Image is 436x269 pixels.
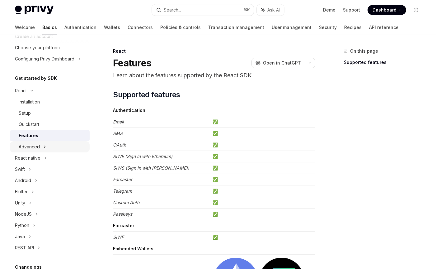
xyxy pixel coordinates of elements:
a: Installation [10,96,90,108]
div: Choose your platform [15,44,60,51]
div: REST API [15,244,34,252]
div: NodeJS [15,210,32,218]
em: Telegram [113,188,132,194]
div: Flutter [15,188,28,195]
button: Open in ChatGPT [251,58,305,68]
span: Supported features [113,90,180,100]
a: Basics [42,20,57,35]
em: SMS [113,131,123,136]
td: ✅ [210,174,315,185]
em: Email [113,119,124,124]
div: Python [15,222,29,229]
a: Security [319,20,337,35]
a: Wallets [104,20,120,35]
img: light logo [15,6,54,14]
a: User management [272,20,312,35]
div: Configuring Privy Dashboard [15,55,74,63]
div: Swift [15,166,25,173]
span: Ask AI [267,7,280,13]
a: Policies & controls [160,20,201,35]
div: Setup [19,109,31,117]
span: Open in ChatGPT [263,60,301,66]
em: Passkeys [113,211,132,217]
td: ✅ [210,232,315,243]
strong: Authentication [113,108,145,113]
em: SIWS (Sign In with [PERSON_NAME]) [113,165,189,171]
span: Dashboard [373,7,396,13]
button: Search...⌘K [152,4,253,16]
span: ⌘ K [243,7,250,12]
td: ✅ [210,209,315,220]
td: ✅ [210,116,315,128]
strong: Farcaster [113,223,134,228]
td: ✅ [210,128,315,139]
div: Features [19,132,38,139]
td: ✅ [210,162,315,174]
button: Ask AI [257,4,284,16]
a: Supported features [344,57,426,67]
em: SIWF [113,234,124,240]
div: Android [15,177,31,184]
a: Choose your platform [10,42,90,53]
span: On this page [350,47,378,55]
a: Dashboard [368,5,406,15]
em: OAuth [113,142,126,147]
a: Connectors [128,20,153,35]
a: Support [343,7,360,13]
a: Welcome [15,20,35,35]
em: Farcaster [113,177,132,182]
h1: Features [113,57,151,69]
div: Installation [19,98,40,106]
a: Features [10,130,90,141]
em: Custom Auth [113,200,139,205]
button: Toggle dark mode [411,5,421,15]
div: React native [15,154,40,162]
div: Quickstart [19,121,39,128]
div: Search... [164,6,181,14]
a: Demo [323,7,335,13]
a: Quickstart [10,119,90,130]
div: Unity [15,199,25,207]
p: Learn about the features supported by the React SDK [113,71,315,80]
td: ✅ [210,197,315,209]
em: SIWE (Sign In with Ethereum) [113,154,172,159]
td: ✅ [210,151,315,162]
a: Setup [10,108,90,119]
div: React [113,48,315,54]
a: Recipes [344,20,362,35]
div: Java [15,233,25,240]
a: Authentication [64,20,96,35]
a: Transaction management [208,20,264,35]
h5: Get started by SDK [15,74,57,82]
td: ✅ [210,185,315,197]
div: React [15,87,27,94]
strong: Embedded Wallets [113,246,153,251]
div: Advanced [19,143,40,151]
a: API reference [369,20,399,35]
td: ✅ [210,139,315,151]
